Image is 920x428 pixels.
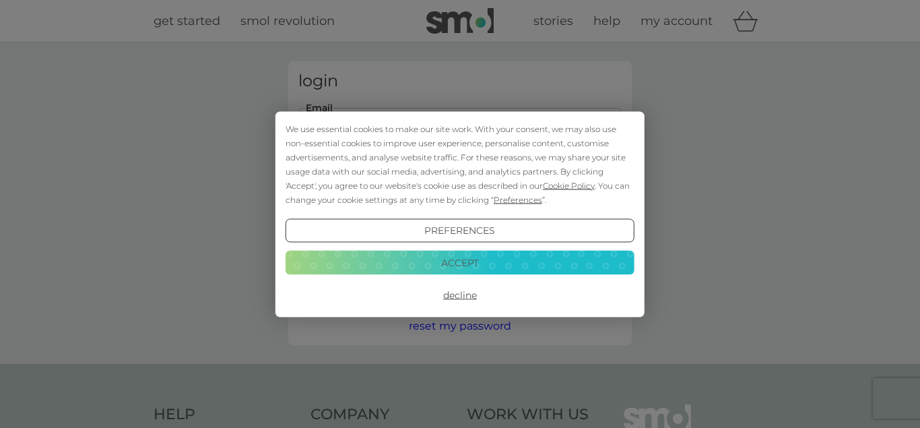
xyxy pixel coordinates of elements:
span: Preferences [494,194,542,204]
div: Cookie Consent Prompt [275,111,645,317]
button: Accept [286,251,634,275]
button: Decline [286,283,634,307]
div: We use essential cookies to make our site work. With your consent, we may also use non-essential ... [286,121,634,206]
span: Cookie Policy [543,180,595,190]
button: Preferences [286,218,634,243]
